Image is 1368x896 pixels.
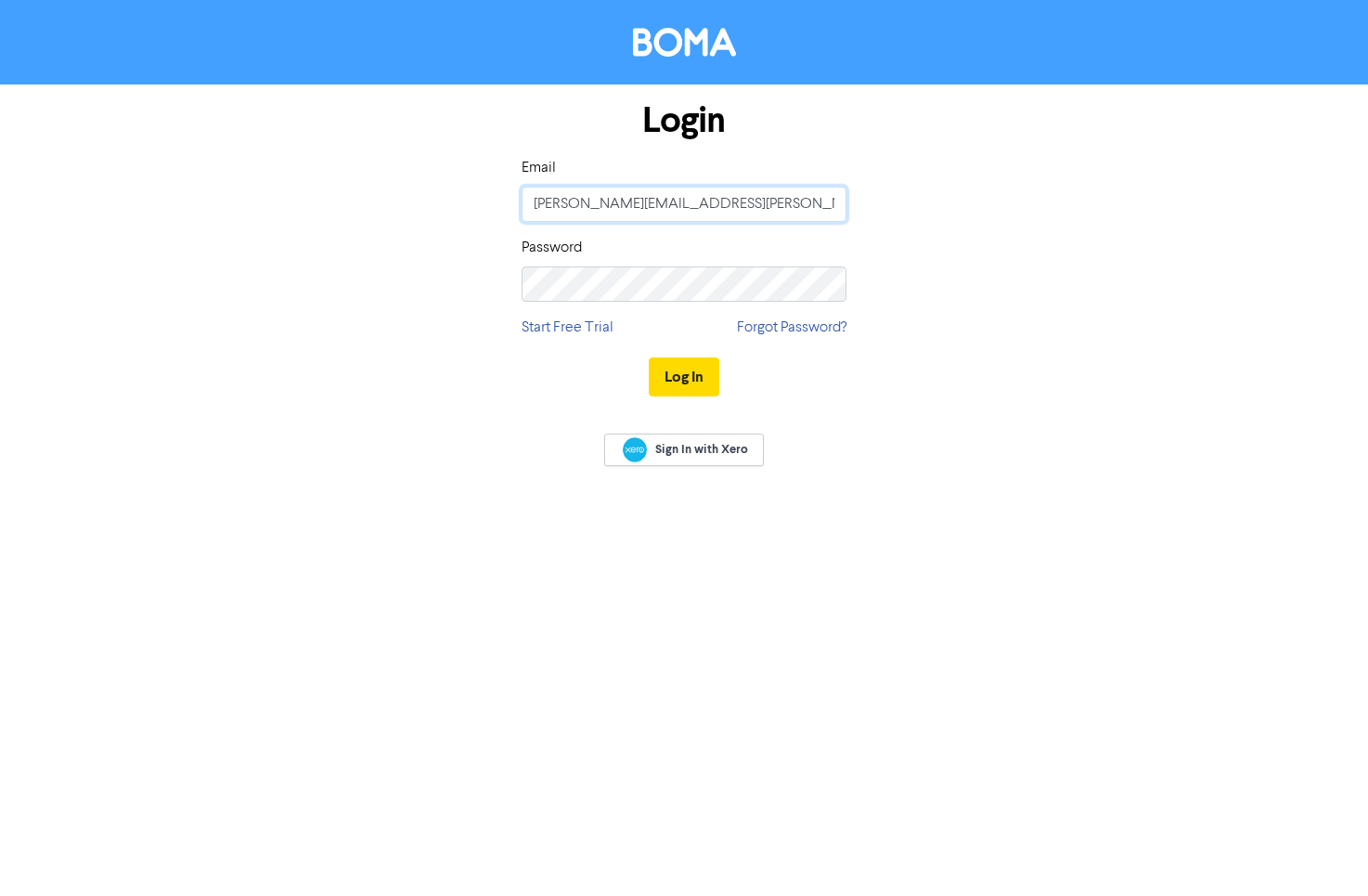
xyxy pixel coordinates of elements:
img: Xero logo [623,437,647,462]
button: Log In [649,357,719,396]
img: BOMA Logo [633,28,736,57]
label: Email [522,157,556,179]
label: Password [522,237,582,259]
span: Sign In with Xero [655,441,748,458]
a: Sign In with Xero [604,434,764,466]
a: Start Free Trial [522,317,613,339]
a: Forgot Password? [737,317,846,339]
h1: Login [522,99,846,142]
iframe: Chat Widget [1275,807,1368,896]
